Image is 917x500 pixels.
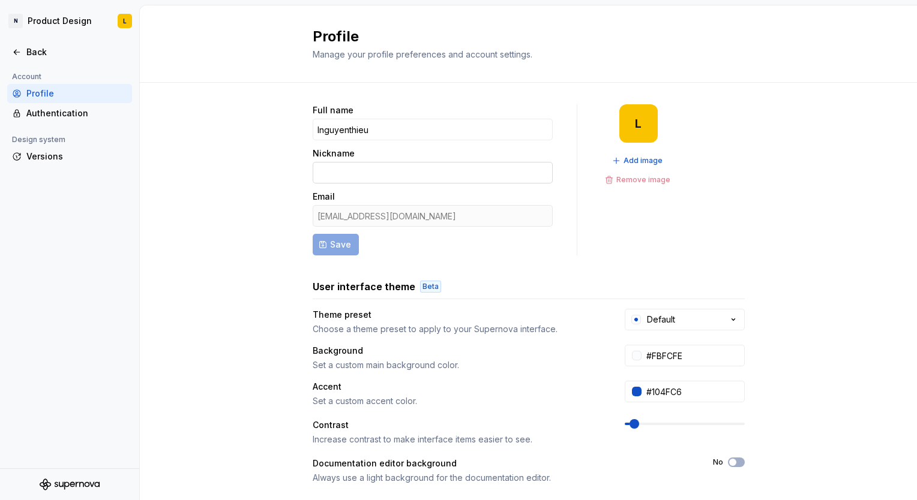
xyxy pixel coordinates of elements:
[123,16,127,26] div: L
[313,279,415,294] h3: User interface theme
[7,70,46,84] div: Account
[313,419,603,431] div: Contrast
[624,156,663,165] span: Add image
[8,14,23,28] div: N
[26,88,127,100] div: Profile
[7,147,132,166] a: Versions
[2,8,137,34] button: NProduct DesignL
[313,395,603,407] div: Set a custom accent color.
[313,345,603,357] div: Background
[647,314,675,326] div: Default
[313,457,691,469] div: Documentation editor background
[28,15,92,27] div: Product Design
[713,457,723,467] label: No
[7,132,70,147] div: Design system
[40,478,100,490] svg: Supernova Logo
[642,345,745,366] input: #FFFFFF
[26,107,127,119] div: Authentication
[313,27,730,46] h2: Profile
[313,472,691,484] div: Always use a light background for the documentation editor.
[313,433,603,445] div: Increase contrast to make interface items easier to see.
[7,84,132,103] a: Profile
[7,43,132,62] a: Back
[420,281,441,293] div: Beta
[313,104,353,116] label: Full name
[313,359,603,371] div: Set a custom main background color.
[642,381,745,402] input: #104FC6
[26,46,127,58] div: Back
[313,49,532,59] span: Manage your profile preferences and account settings.
[313,309,603,321] div: Theme preset
[7,104,132,123] a: Authentication
[625,309,745,330] button: Default
[26,150,127,162] div: Versions
[313,381,603,393] div: Accent
[609,152,668,169] button: Add image
[313,147,355,159] label: Nickname
[635,119,642,128] div: L
[313,323,603,335] div: Choose a theme preset to apply to your Supernova interface.
[313,191,335,203] label: Email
